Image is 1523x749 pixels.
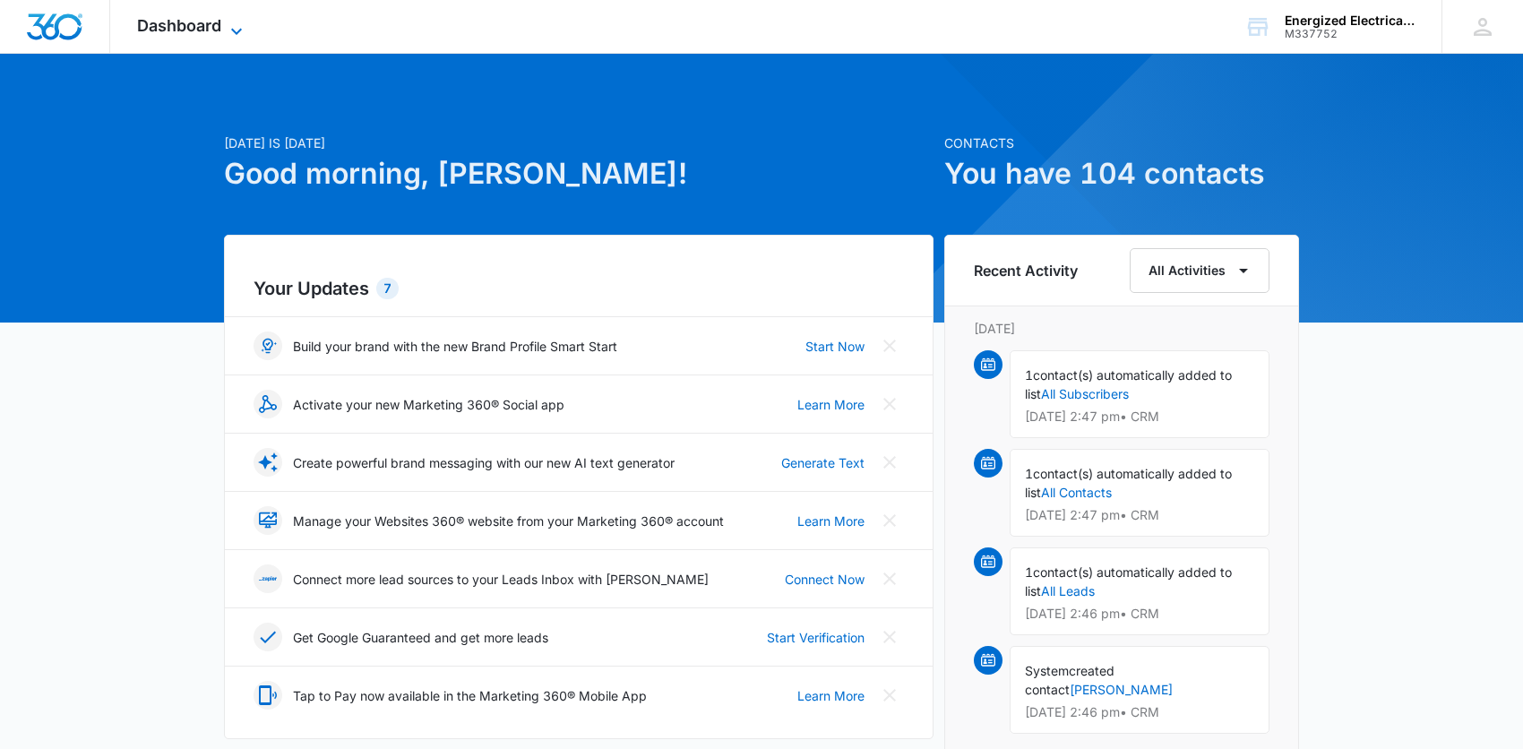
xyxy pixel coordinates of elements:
[875,564,904,593] button: Close
[1025,564,1232,598] span: contact(s) automatically added to list
[293,337,617,356] p: Build your brand with the new Brand Profile Smart Start
[1041,485,1112,500] a: All Contacts
[1025,367,1232,401] span: contact(s) automatically added to list
[293,686,647,705] p: Tap to Pay now available in the Marketing 360® Mobile App
[797,395,865,414] a: Learn More
[944,133,1299,152] p: Contacts
[1130,248,1269,293] button: All Activities
[1285,28,1415,40] div: account id
[944,152,1299,195] h1: You have 104 contacts
[974,319,1269,338] p: [DATE]
[1025,466,1033,481] span: 1
[875,506,904,535] button: Close
[254,275,904,302] h2: Your Updates
[1025,706,1254,719] p: [DATE] 2:46 pm • CRM
[293,570,709,589] p: Connect more lead sources to your Leads Inbox with [PERSON_NAME]
[875,681,904,710] button: Close
[875,448,904,477] button: Close
[376,278,399,299] div: 7
[1025,607,1254,620] p: [DATE] 2:46 pm • CRM
[1025,509,1254,521] p: [DATE] 2:47 pm • CRM
[1041,583,1095,598] a: All Leads
[1025,466,1232,500] span: contact(s) automatically added to list
[974,260,1078,281] h6: Recent Activity
[1285,13,1415,28] div: account name
[293,512,724,530] p: Manage your Websites 360® website from your Marketing 360® account
[797,686,865,705] a: Learn More
[797,512,865,530] a: Learn More
[1025,367,1033,383] span: 1
[875,623,904,651] button: Close
[875,390,904,418] button: Close
[1025,564,1033,580] span: 1
[1041,386,1129,401] a: All Subscribers
[224,133,934,152] p: [DATE] is [DATE]
[805,337,865,356] a: Start Now
[293,395,564,414] p: Activate your new Marketing 360® Social app
[293,453,675,472] p: Create powerful brand messaging with our new AI text generator
[293,628,548,647] p: Get Google Guaranteed and get more leads
[875,331,904,360] button: Close
[1025,663,1069,678] span: System
[781,453,865,472] a: Generate Text
[767,628,865,647] a: Start Verification
[1025,410,1254,423] p: [DATE] 2:47 pm • CRM
[1025,663,1114,697] span: created contact
[224,152,934,195] h1: Good morning, [PERSON_NAME]!
[1070,682,1173,697] a: [PERSON_NAME]
[785,570,865,589] a: Connect Now
[137,16,221,35] span: Dashboard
